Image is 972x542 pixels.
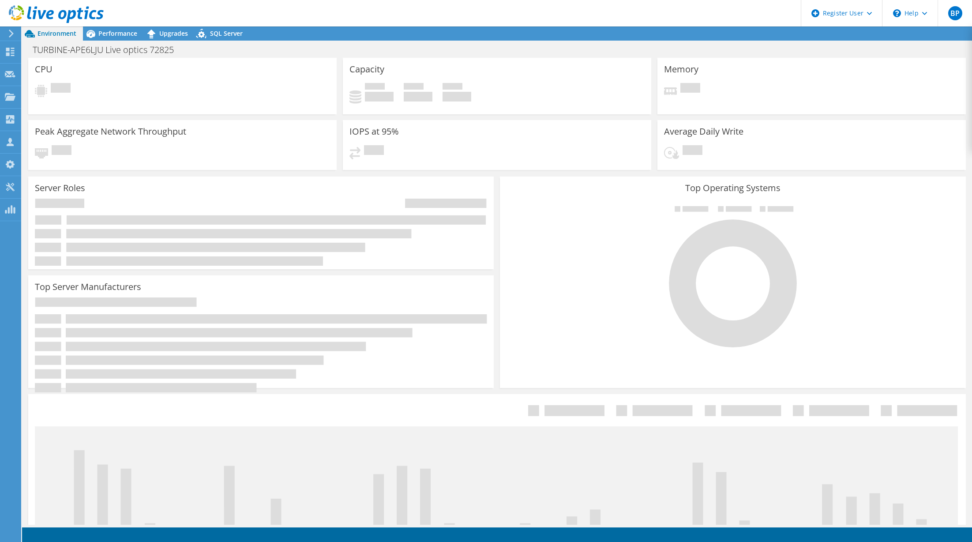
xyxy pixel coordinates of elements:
span: Upgrades [159,29,188,38]
h3: Top Server Manufacturers [35,282,141,292]
span: Pending [680,83,700,95]
span: SQL Server [210,29,243,38]
h1: TURBINE-APE6LJU Live optics 72825 [29,45,188,55]
span: Performance [98,29,137,38]
span: Pending [364,145,384,157]
h3: Capacity [349,64,384,74]
h4: 0 GiB [365,92,394,102]
span: Pending [683,145,702,157]
svg: \n [893,9,901,17]
span: Pending [51,83,71,95]
h3: Peak Aggregate Network Throughput [35,127,186,136]
h3: Server Roles [35,183,85,193]
span: Used [365,83,385,92]
h3: Top Operating Systems [507,183,959,193]
h3: Memory [664,64,698,74]
h3: CPU [35,64,53,74]
span: BP [948,6,962,20]
span: Total [443,83,462,92]
span: Pending [52,145,71,157]
h4: 0 GiB [443,92,471,102]
span: Environment [38,29,76,38]
h4: 0 GiB [404,92,432,102]
span: Free [404,83,424,92]
h3: IOPS at 95% [349,127,399,136]
h3: Average Daily Write [664,127,743,136]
